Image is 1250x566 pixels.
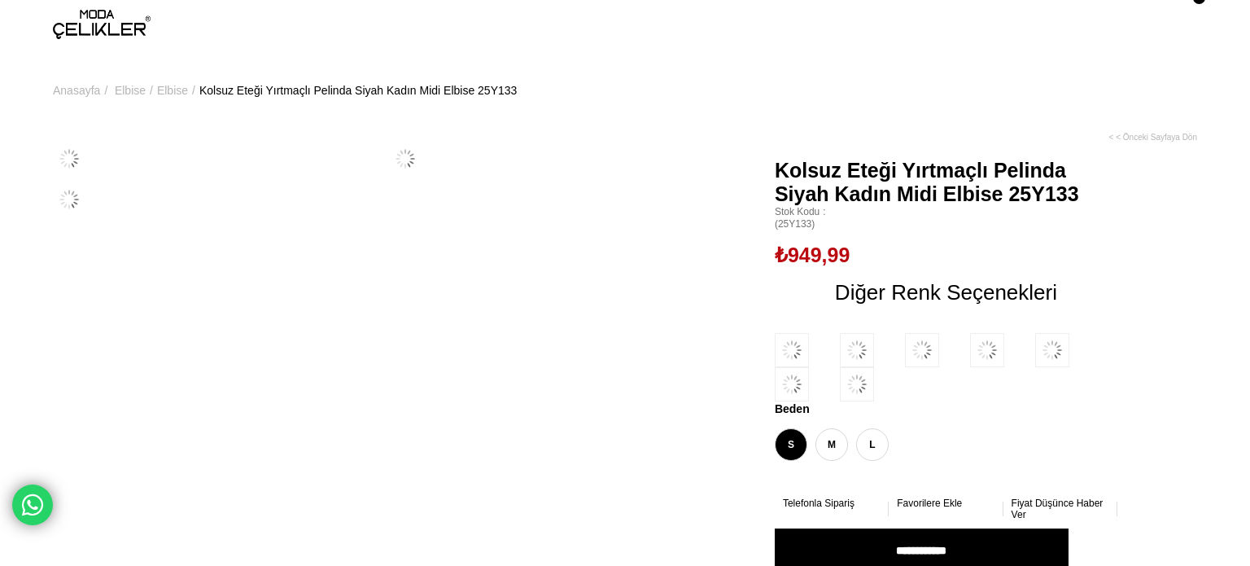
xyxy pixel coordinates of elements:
span: Diğer Renk Seçenekleri [835,279,1057,305]
li: > [115,49,157,132]
img: logo [53,10,151,39]
span: M [815,428,848,461]
img: Pelinda elbise 25Y133 [53,143,85,175]
span: ₺949,99 [775,243,850,267]
span: Favorilere Ekle [897,498,962,509]
span: Kolsuz Eteği Yırtmaçlı Pelinda Siyah Kadın Midi Elbise 25Y133 [775,159,1117,206]
img: Kolsuz Eteği Yırtmaçlı Pelinda Mavi Kadın Midi Elbise 25Y133 [970,333,1004,367]
li: > [53,49,111,132]
img: Pelinda elbise 25Y133 [53,183,85,216]
a: Elbise [157,49,188,132]
img: Kolsuz Eteği Yırtmaçlı Pelinda Pembe Kadın Midi Elbise 25Y133 [775,367,809,401]
a: < < Önceki Sayfaya Dön [1109,132,1197,143]
span: Beden [775,401,1117,416]
span: (25Y133) [775,206,1117,230]
span: Stok Kodu [775,206,1117,218]
a: Favorilere Ekle [897,498,994,509]
a: Telefonla Sipariş [783,498,881,509]
a: Anasayfa [53,49,100,132]
a: Fiyat Düşünce Haber Ver [1012,498,1109,520]
li: > [157,49,199,132]
span: S [775,428,807,461]
span: Telefonla Sipariş [783,498,854,509]
img: Kolsuz Eteği Yırtmaçlı Pelinda Kahve Kadın Midi Elbise 25Y133 [775,333,809,367]
a: Elbise [115,49,146,132]
img: Kolsuz Eteği Yırtmaçlı Pelinda Sarı Kadın Midi Elbise 25Y133 [1035,333,1069,367]
img: Pelinda elbise 25Y133 [389,143,422,175]
img: Kolsuz Eteği Yırtmaçlı Pelinda Mor Kadın Midi Elbise 25Y133 [905,333,939,367]
span: L [856,428,889,461]
img: Kolsuz Eteği Yırtmaçlı Pelinda Bej Kadın Midi Elbise 25Y133 [840,367,874,401]
img: Kolsuz Eteği Yırtmaçlı Pelinda Gri Kadın Midi Elbise 25Y133 [840,333,874,367]
a: Kolsuz Eteği Yırtmaçlı Pelinda Siyah Kadın Midi Elbise 25Y133 [199,49,517,132]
